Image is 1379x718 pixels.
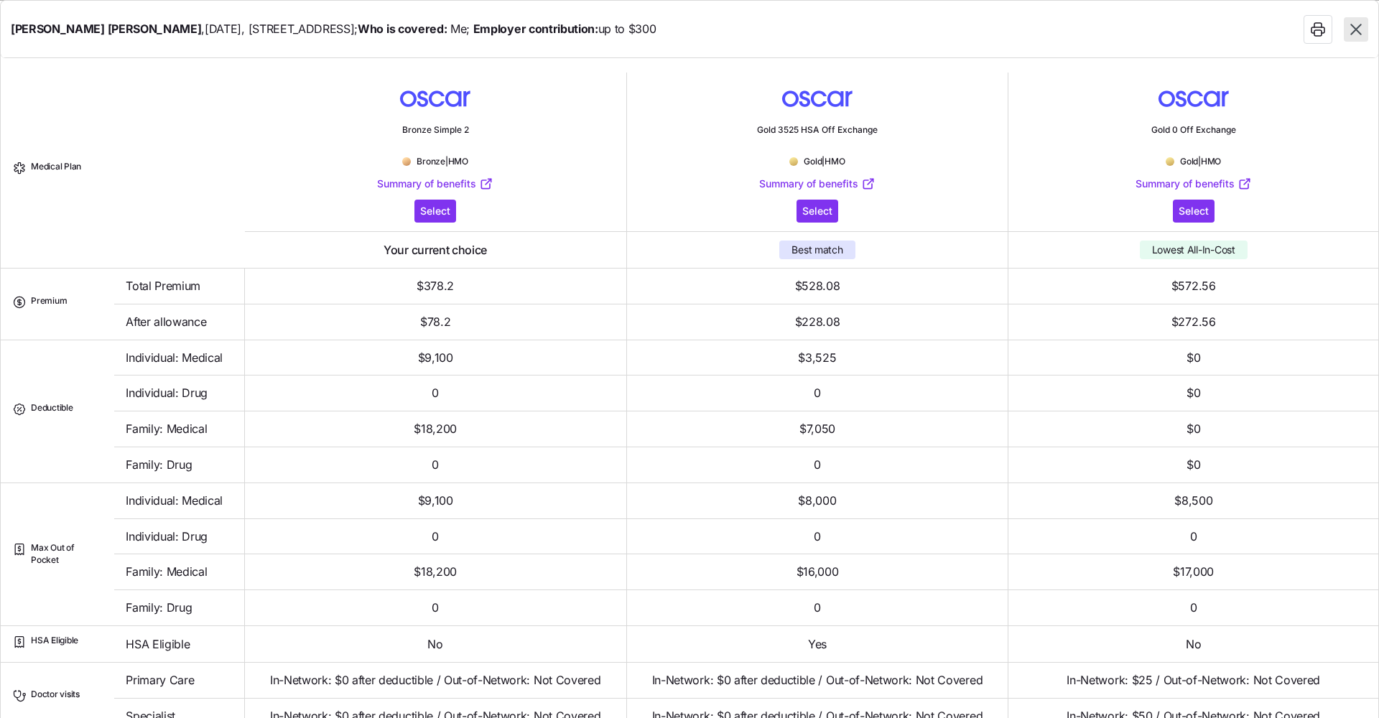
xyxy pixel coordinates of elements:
span: 0 [432,384,439,402]
span: Individual: Medical [126,349,223,367]
span: $8,500 [1174,492,1212,510]
span: 0 [1190,599,1197,617]
a: Summary of benefits [377,177,493,191]
b: [PERSON_NAME] [PERSON_NAME] [11,22,201,36]
span: $8,000 [798,492,836,510]
span: Gold 0 Off Exchange [1140,124,1248,147]
span: $9,100 [418,492,453,510]
span: Lowest All-In-Cost [1152,243,1235,257]
span: Individual: Drug [126,528,208,546]
span: Premium [31,295,67,314]
span: $3,525 [798,349,836,367]
span: Best match [791,243,842,257]
span: In-Network: $25 / Out-of-Network: Not Covered [1067,671,1320,689]
span: Gold 3525 HSA Off Exchange [746,124,889,147]
button: Select [1173,200,1215,223]
span: HSA Eligible [31,635,78,653]
span: Family: Drug [126,456,192,474]
span: $528.08 [795,277,840,295]
span: $17,000 [1173,563,1214,581]
span: Deductible [31,402,73,421]
span: No [427,635,442,653]
span: $572.56 [1171,277,1216,295]
span: 0 [432,528,439,546]
button: Close plan comparison table [1344,17,1368,42]
span: $78.2 [420,313,450,331]
span: HSA Eligible [126,635,190,653]
button: Select [797,200,838,223]
span: Your current choice [384,241,487,259]
span: Total Premium [126,277,200,295]
span: $0 [1187,420,1200,438]
span: $18,200 [414,420,457,438]
span: Bronze Simple 2 [391,124,480,147]
span: $228.08 [795,313,840,331]
span: Individual: Drug [126,384,208,402]
span: $0 [1187,456,1200,474]
span: Primary Care [126,671,194,689]
span: $272.56 [1171,313,1216,331]
span: Family: Medical [126,563,207,581]
span: 0 [1190,528,1197,546]
span: 0 [814,599,821,617]
span: $0 [1187,384,1200,402]
span: Yes [808,635,827,653]
span: $378.2 [417,277,454,295]
b: Who is covered: [358,22,447,36]
span: Bronze | HMO [417,156,468,168]
img: Oscar [387,81,484,116]
span: 0 [432,456,439,474]
span: Select [420,204,450,218]
span: $16,000 [797,563,839,581]
img: Oscar [769,81,865,116]
span: No [1186,635,1201,653]
a: Summary of benefits [1136,177,1252,191]
span: 0 [814,456,821,474]
span: Gold | HMO [804,156,845,168]
img: Oscar [1145,81,1242,116]
span: Select [802,204,832,218]
span: After allowance [126,313,206,331]
span: 0 [432,599,439,617]
span: $0 [1187,349,1200,367]
span: Gold | HMO [1180,156,1221,168]
span: Max Out of Pocket [31,542,103,567]
span: $9,100 [418,349,453,367]
span: 0 [814,384,821,402]
span: , [DATE] , [STREET_ADDRESS] ; Me ; up to $300 [11,20,656,38]
button: Select [414,200,456,223]
span: Family: Medical [126,420,207,438]
span: Individual: Medical [126,492,223,510]
span: $7,050 [799,420,835,438]
a: Summary of benefits [759,177,876,191]
b: Employer contribution: [473,22,598,36]
span: $18,200 [414,563,457,581]
span: In-Network: $0 after deductible / Out-of-Network: Not Covered [270,671,600,689]
span: Select [1179,204,1209,218]
span: Medical Plan [31,161,81,179]
span: Family: Drug [126,599,192,617]
span: 0 [814,528,821,546]
span: Doctor visits [31,689,80,707]
span: In-Network: $0 after deductible / Out-of-Network: Not Covered [652,671,983,689]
